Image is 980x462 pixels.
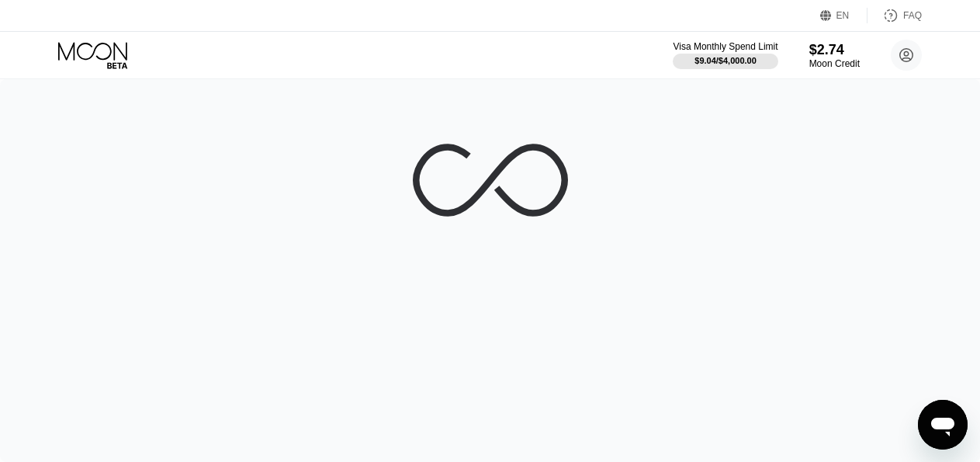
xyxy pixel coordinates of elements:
div: FAQ [903,10,922,21]
div: Moon Credit [809,58,860,69]
div: Visa Monthly Spend Limit [673,41,777,52]
div: Visa Monthly Spend Limit$9.04/$4,000.00 [673,41,777,69]
div: $2.74Moon Credit [809,42,860,69]
div: EN [820,8,867,23]
div: $9.04 / $4,000.00 [694,56,757,65]
div: $2.74 [809,42,860,58]
iframe: Button to launch messaging window [918,400,968,450]
div: EN [836,10,850,21]
div: FAQ [867,8,922,23]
